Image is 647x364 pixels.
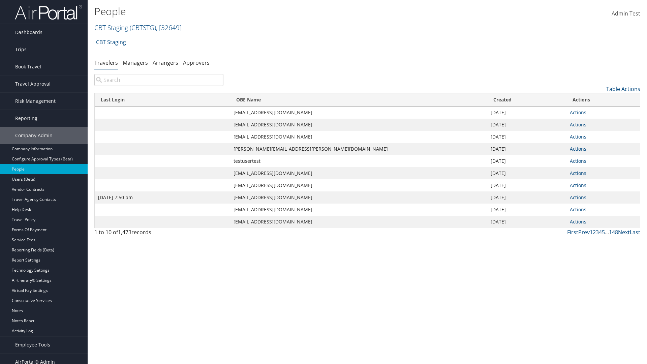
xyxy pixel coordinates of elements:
th: OBE Name: activate to sort column ascending [230,93,487,107]
a: 4 [599,229,602,236]
a: 1 [590,229,593,236]
td: [DATE] 7:50 pm [95,191,230,204]
td: [DATE] [487,191,566,204]
div: 1 to 10 of records [94,228,223,240]
td: [EMAIL_ADDRESS][DOMAIN_NAME] [230,204,487,216]
td: testusertest [230,155,487,167]
td: [DATE] [487,119,566,131]
td: [DATE] [487,107,566,119]
span: Admin Test [612,10,640,17]
span: … [605,229,609,236]
a: Approvers [183,59,210,66]
span: Employee Tools [15,336,50,353]
a: Actions [570,146,586,152]
td: [DATE] [487,179,566,191]
span: 1,473 [118,229,131,236]
td: [EMAIL_ADDRESS][DOMAIN_NAME] [230,216,487,228]
span: Trips [15,41,27,58]
a: Table Actions [606,85,640,93]
a: Actions [570,218,586,225]
span: Reporting [15,110,37,127]
td: [EMAIL_ADDRESS][DOMAIN_NAME] [230,179,487,191]
th: Last Login: activate to sort column ascending [95,93,230,107]
a: 3 [596,229,599,236]
td: [DATE] [487,131,566,143]
td: [PERSON_NAME][EMAIL_ADDRESS][PERSON_NAME][DOMAIN_NAME] [230,143,487,155]
td: [DATE] [487,204,566,216]
td: [DATE] [487,216,566,228]
td: [EMAIL_ADDRESS][DOMAIN_NAME] [230,131,487,143]
a: Actions [570,158,586,164]
a: CBT Staging [96,35,126,49]
a: Last [630,229,640,236]
a: Actions [570,194,586,201]
span: Dashboards [15,24,42,41]
a: Actions [570,121,586,128]
td: [EMAIL_ADDRESS][DOMAIN_NAME] [230,191,487,204]
th: Actions [566,93,640,107]
a: Arrangers [153,59,178,66]
a: Actions [570,109,586,116]
img: airportal-logo.png [15,4,82,20]
a: Travelers [94,59,118,66]
a: First [567,229,578,236]
a: Actions [570,133,586,140]
h1: People [94,4,458,19]
span: , [ 32649 ] [156,23,182,32]
span: Risk Management [15,93,56,110]
a: Managers [123,59,148,66]
a: Prev [578,229,590,236]
a: Actions [570,170,586,176]
td: [DATE] [487,167,566,179]
a: 5 [602,229,605,236]
td: [DATE] [487,143,566,155]
a: CBT Staging [94,23,182,32]
span: ( CBTSTG ) [130,23,156,32]
a: Next [618,229,630,236]
a: 2 [593,229,596,236]
a: Actions [570,182,586,188]
a: 148 [609,229,618,236]
a: Admin Test [612,3,640,24]
td: [DATE] [487,155,566,167]
span: Travel Approval [15,75,51,92]
input: Search [94,74,223,86]
th: Created: activate to sort column ascending [487,93,566,107]
td: [EMAIL_ADDRESS][DOMAIN_NAME] [230,167,487,179]
a: Actions [570,206,586,213]
span: Book Travel [15,58,41,75]
td: [EMAIL_ADDRESS][DOMAIN_NAME] [230,119,487,131]
td: [EMAIL_ADDRESS][DOMAIN_NAME] [230,107,487,119]
span: Company Admin [15,127,53,144]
